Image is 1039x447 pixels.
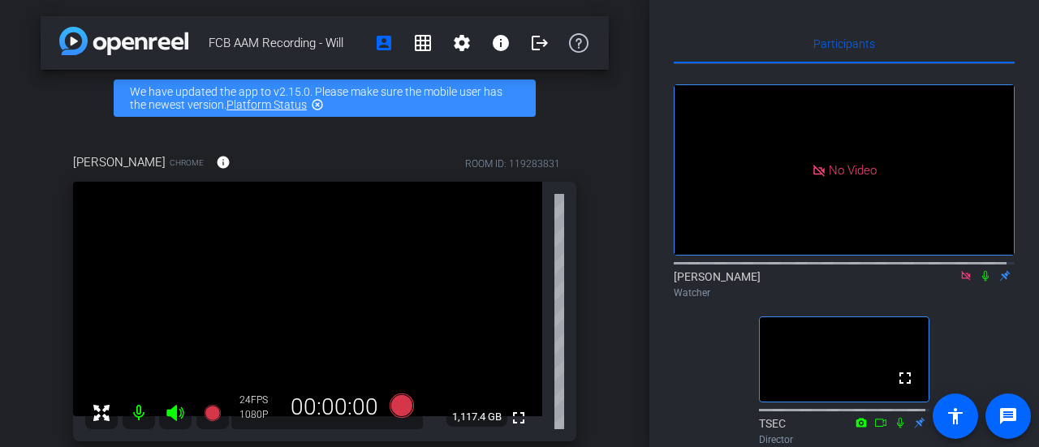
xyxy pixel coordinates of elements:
div: TSEC [759,415,929,447]
mat-icon: highlight_off [311,98,324,111]
mat-icon: accessibility [946,406,965,426]
mat-icon: logout [530,33,550,53]
mat-icon: fullscreen [895,368,915,388]
div: ROOM ID: 119283831 [465,157,560,171]
span: 1,117.4 GB [446,407,507,427]
div: 00:00:00 [280,393,389,421]
mat-icon: info [491,33,511,53]
div: [PERSON_NAME] [674,269,1015,300]
span: No Video [829,162,877,177]
mat-icon: message [998,406,1018,426]
span: [PERSON_NAME] [73,153,166,171]
div: Director [759,432,929,447]
span: FPS [251,394,268,406]
span: Participants [813,38,875,49]
a: Platform Status [226,98,307,111]
span: FCB AAM Recording - Will [209,27,364,59]
img: app-logo [59,27,188,55]
mat-icon: grid_on [413,33,433,53]
div: We have updated the app to v2.15.0. Please make sure the mobile user has the newest version. [114,80,536,117]
mat-icon: settings [452,33,472,53]
mat-icon: info [216,155,231,170]
span: Chrome [170,157,204,169]
mat-icon: account_box [374,33,394,53]
div: Watcher [674,286,1015,300]
div: 24 [239,393,280,406]
mat-icon: fullscreen [509,408,528,428]
div: 1080P [239,408,280,421]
